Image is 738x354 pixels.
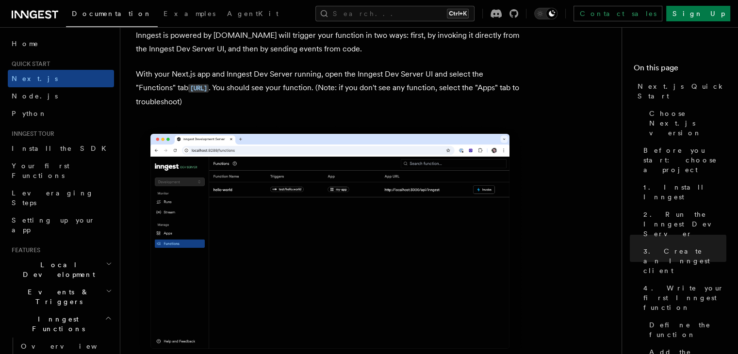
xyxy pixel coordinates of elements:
kbd: Ctrl+K [447,9,469,18]
span: Install the SDK [12,145,112,152]
span: Before you start: choose a project [643,145,726,175]
a: Examples [158,3,221,26]
a: [URL] [188,83,209,92]
a: Python [8,105,114,122]
p: With your Next.js app and Inngest Dev Server running, open the Inngest Dev Server UI and select t... [136,67,524,109]
a: Before you start: choose a project [640,142,726,178]
a: 3. Create an Inngest client [640,242,726,279]
a: Documentation [66,3,158,27]
span: Events & Triggers [8,287,106,306]
span: Choose Next.js version [649,109,726,138]
span: Next.js Quick Start [638,81,726,101]
a: Home [8,35,114,52]
span: Inngest tour [8,130,54,138]
span: Define the function [649,320,726,339]
button: Toggle dark mode [534,8,558,19]
span: Features [8,246,40,254]
a: Sign Up [666,6,730,21]
span: Documentation [72,10,152,17]
code: [URL] [188,84,209,93]
span: Setting up your app [12,216,95,234]
span: Local Development [8,260,106,279]
p: Inngest is powered by [DOMAIN_NAME] will trigger your function in two ways: first, by invoking it... [136,29,524,56]
a: 4. Write your first Inngest function [640,279,726,316]
h4: On this page [634,62,726,78]
span: Python [12,110,47,117]
a: Setting up your app [8,211,114,239]
a: Contact sales [574,6,662,21]
span: Overview [21,342,121,350]
span: Home [12,39,39,48]
span: Quick start [8,60,50,68]
span: Your first Functions [12,162,69,179]
span: 2. Run the Inngest Dev Server [643,209,726,239]
span: 4. Write your first Inngest function [643,283,726,312]
button: Inngest Functions [8,310,114,338]
a: 1. Install Inngest [640,178,726,206]
a: Choose Next.js version [645,105,726,142]
a: Define the function [645,316,726,343]
span: Leveraging Steps [12,189,94,207]
a: Install the SDK [8,140,114,157]
span: Next.js [12,75,58,82]
a: Next.js Quick Start [634,78,726,105]
a: Next.js [8,70,114,87]
a: 2. Run the Inngest Dev Server [640,206,726,242]
span: 1. Install Inngest [643,182,726,202]
span: Inngest Functions [8,314,105,334]
button: Events & Triggers [8,283,114,310]
a: AgentKit [221,3,284,26]
span: 3. Create an Inngest client [643,246,726,275]
span: Node.js [12,92,58,100]
a: Your first Functions [8,157,114,184]
span: Examples [164,10,215,17]
a: Node.js [8,87,114,105]
span: AgentKit [227,10,279,17]
button: Local Development [8,256,114,283]
button: Search...Ctrl+K [315,6,475,21]
a: Leveraging Steps [8,184,114,211]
